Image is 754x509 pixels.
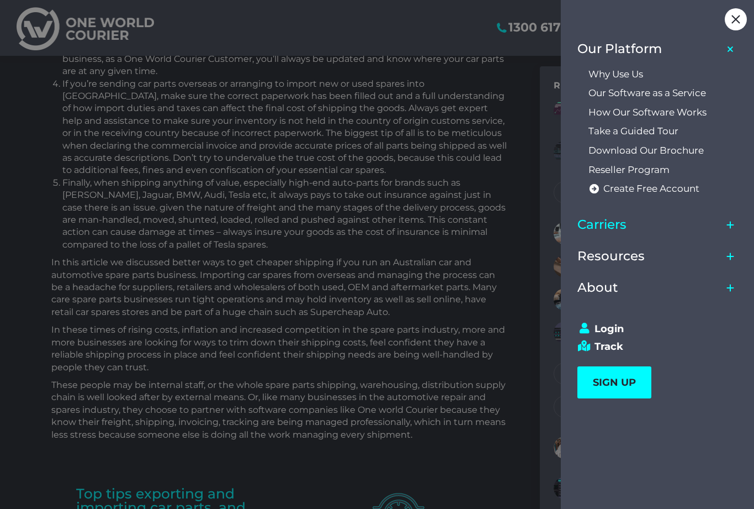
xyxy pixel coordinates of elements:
[593,376,636,389] span: SIGN UP
[577,280,618,295] span: About
[603,183,699,195] span: Create Free Account
[588,141,739,160] a: Download Our Brochure
[577,272,722,303] a: About
[588,122,739,141] a: Take a Guided Tour
[588,179,739,198] a: Create Free Account
[577,249,645,264] span: Resources
[588,69,643,80] span: Why Use Us
[588,125,678,137] span: Take a Guided Tour
[577,217,626,232] span: Carriers
[588,160,739,180] a: Reseller Program
[577,41,662,56] span: Our Platform
[588,87,706,99] span: Our Software as a Service
[588,107,707,118] span: How Our Software Works
[588,164,670,176] span: Reseller Program
[577,240,722,272] a: Resources
[588,65,739,84] a: Why Use Us
[588,103,739,122] a: How Our Software Works
[588,145,704,156] span: Download Our Brochure
[577,323,728,335] a: Login
[577,366,651,398] a: SIGN UP
[577,340,728,353] a: Track
[577,209,722,241] a: Carriers
[588,83,739,103] a: Our Software as a Service
[577,33,722,65] a: Our Platform
[725,8,747,30] div: Close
